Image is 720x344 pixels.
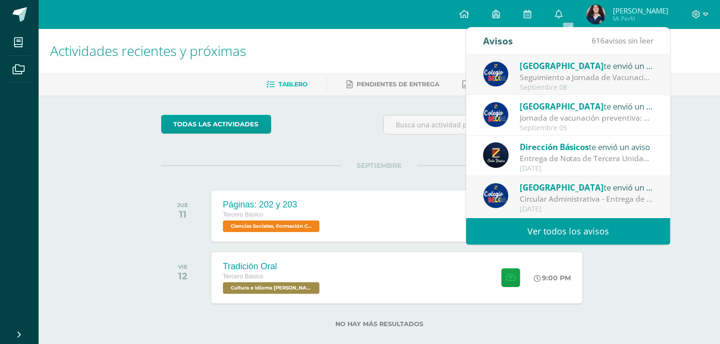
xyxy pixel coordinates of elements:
div: Avisos [483,28,513,54]
div: JUE [177,202,188,208]
span: SEPTIEMBRE [342,161,417,170]
a: Pendientes de entrega [346,77,439,92]
a: todas las Actividades [161,115,271,134]
span: [GEOGRAPHIC_DATA] [520,60,604,71]
span: [PERSON_NAME] [613,6,668,15]
span: Pendientes de entrega [357,81,439,88]
img: 919ad801bb7643f6f997765cf4083301.png [483,102,509,127]
span: 616 [592,35,605,46]
div: 12 [178,270,188,282]
a: Ver todos los avisos [466,218,670,245]
div: te envió un aviso [520,100,654,112]
div: Septiembre 08 [520,83,654,92]
a: Tablero [266,77,307,92]
label: No hay más resultados [161,320,598,328]
div: Tradición Oral [223,261,322,272]
div: te envió un aviso [520,59,654,72]
input: Busca una actividad próxima aquí... [384,115,597,134]
a: Entregadas [462,77,515,92]
div: Entrega de Notas de Tercera Unidad: Estimados padres y madres de familia: Les saludamos cordialme... [520,153,654,164]
div: Jornada de vacunación preventiva: Estimados Padres y Estimadas Madres de Familia: Deseándoles un ... [520,112,654,124]
img: c43fd42d9fe7084e78edec5b273b0423.png [586,5,606,24]
div: 11 [177,208,188,220]
div: VIE [178,263,188,270]
div: Seguimiento a Jornada de Vacunación: Reciban un cordial saludo. Gracias al buen desarrollo y a la... [520,72,654,83]
div: Septiembre 05 [520,124,654,132]
span: Tercero Básico [223,211,263,218]
div: Circular Administrativa - Entrega de Notas Unidad III.: Estimados padres de familia: Esperamos qu... [520,193,654,205]
span: Tercero Básico [223,273,263,280]
div: te envió un aviso [520,140,654,153]
div: 9:00 PM [534,274,571,282]
div: te envió un aviso [520,181,654,193]
span: [GEOGRAPHIC_DATA] [520,182,604,193]
span: Ciencias Sociales, Formación Ciudadana e Interculturalidad 'B' [223,220,319,232]
div: [DATE] [520,205,654,213]
span: Tablero [278,81,307,88]
img: 919ad801bb7643f6f997765cf4083301.png [483,183,509,208]
div: Páginas: 202 y 203 [223,200,322,210]
span: Actividades recientes y próximas [50,41,246,60]
img: 0125c0eac4c50c44750533c4a7747585.png [483,142,509,168]
span: Dirección Básicos [520,141,589,152]
span: [GEOGRAPHIC_DATA] [520,101,604,112]
span: Cultura e Idioma Maya Garífuna o Xinca 'B' [223,282,319,294]
span: Mi Perfil [613,14,668,23]
img: 919ad801bb7643f6f997765cf4083301.png [483,61,509,87]
div: [DATE] [520,165,654,173]
span: avisos sin leer [592,35,653,46]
